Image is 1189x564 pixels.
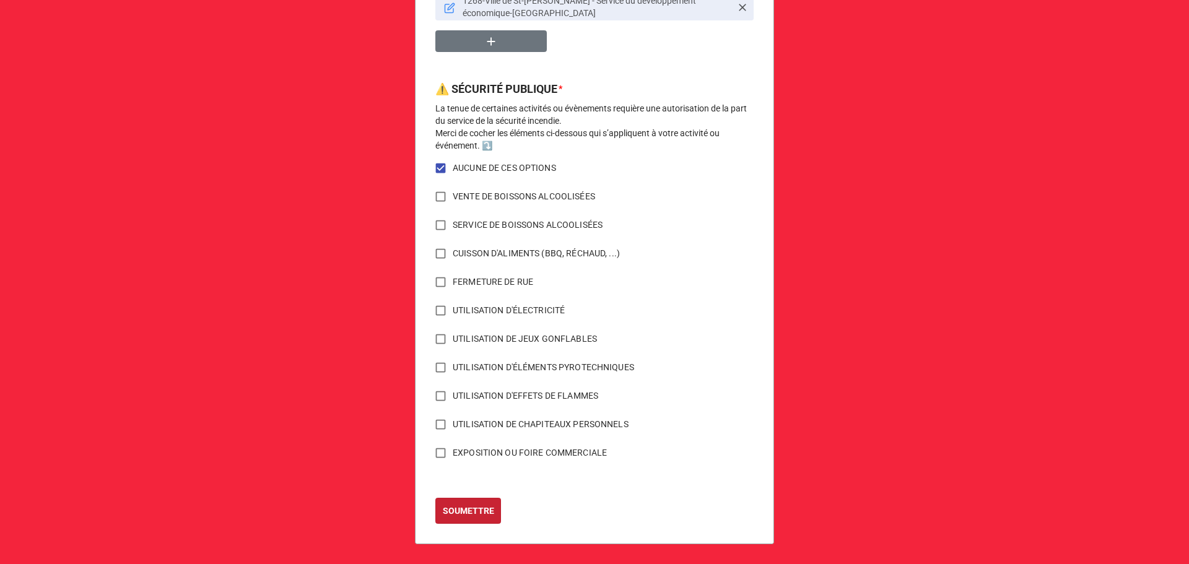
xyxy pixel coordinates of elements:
[453,219,603,232] span: SERVICE DE BOISSONS ALCOOLISÉES
[453,446,607,459] span: EXPOSITION OU FOIRE COMMERCIALE
[435,102,754,152] p: La tenue de certaines activités ou évènements requière une autorisation de la part du service de ...
[453,275,533,289] span: FERMETURE DE RUE
[453,190,595,203] span: VENTE DE BOISSONS ALCOOLISÉES
[453,332,597,345] span: UTILISATION DE JEUX GONFLABLES
[453,418,629,431] span: UTILISATION DE CHAPITEAUX PERSONNELS
[443,505,494,518] b: SOUMETTRE
[453,389,598,402] span: UTILISATION D'EFFETS DE FLAMMES
[453,361,634,374] span: UTILISATION D'ÉLÉMENTS PYROTECHNIQUES
[435,498,501,524] button: SOUMETTRE
[453,304,565,317] span: UTILISATION D'ÉLECTRICITÉ
[453,247,620,260] span: CUISSON D'ALIMENTS (BBQ, RÉCHAUD, ...)
[453,162,556,175] span: AUCUNE DE CES OPTIONS
[435,80,557,98] label: ⚠️ SÉCURITÉ PUBLIQUE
